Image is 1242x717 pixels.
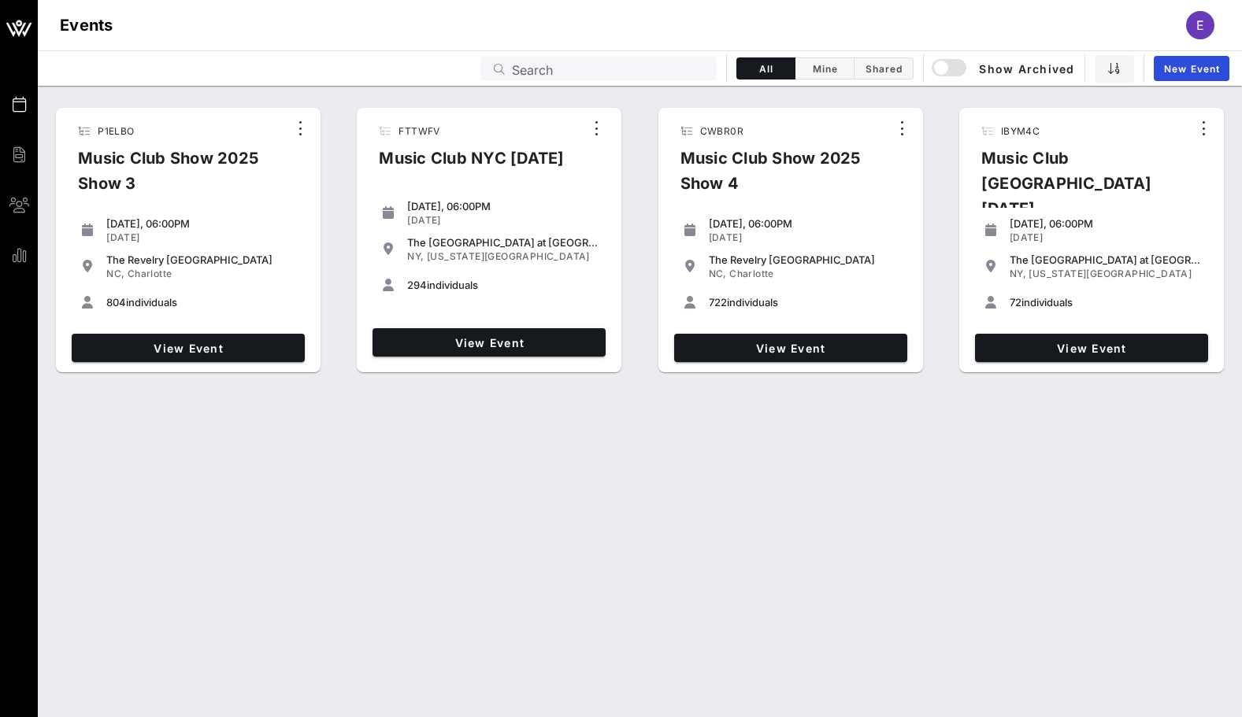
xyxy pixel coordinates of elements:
[1196,17,1204,33] span: E
[379,336,599,349] span: View Event
[674,334,907,362] a: View Event
[128,268,172,279] span: Charlotte
[709,296,901,309] div: individuals
[969,146,1191,234] div: Music Club [GEOGRAPHIC_DATA] [DATE]
[709,268,727,279] span: NC,
[668,146,890,209] div: Music Club Show 2025 Show 4
[106,253,298,266] div: The Revelry [GEOGRAPHIC_DATA]
[407,279,599,291] div: individuals
[1010,296,1021,309] span: 72
[373,328,606,357] a: View Event
[106,296,126,309] span: 804
[366,146,577,183] div: Music Club NYC [DATE]
[407,200,599,213] div: [DATE], 06:00PM
[106,268,124,279] span: NC,
[736,57,795,79] button: All
[106,231,298,244] div: [DATE]
[427,250,590,262] span: [US_STATE][GEOGRAPHIC_DATA]
[1001,125,1040,137] span: IBYM4C
[1010,217,1202,230] div: [DATE], 06:00PM
[1154,56,1229,81] a: New Event
[1163,63,1220,75] span: New Event
[1010,296,1202,309] div: individuals
[1186,11,1214,39] div: E
[407,214,599,227] div: [DATE]
[709,253,901,266] div: The Revelry [GEOGRAPHIC_DATA]
[795,57,855,79] button: Mine
[680,342,901,355] span: View Event
[729,268,774,279] span: Charlotte
[60,13,113,38] h1: Events
[709,296,727,309] span: 722
[934,59,1074,78] span: Show Archived
[709,217,901,230] div: [DATE], 06:00PM
[1010,253,1202,266] div: The [GEOGRAPHIC_DATA] at [GEOGRAPHIC_DATA]
[933,54,1075,83] button: Show Archived
[747,63,785,75] span: All
[106,296,298,309] div: individuals
[864,63,903,75] span: Shared
[78,342,298,355] span: View Event
[700,125,743,137] span: CWBR0R
[407,279,427,291] span: 294
[106,217,298,230] div: [DATE], 06:00PM
[1029,268,1192,279] span: [US_STATE][GEOGRAPHIC_DATA]
[709,231,901,244] div: [DATE]
[1010,268,1026,279] span: NY,
[65,146,287,209] div: Music Club Show 2025 Show 3
[805,63,844,75] span: Mine
[98,125,134,137] span: P1ELBO
[975,334,1208,362] a: View Event
[981,342,1202,355] span: View Event
[855,57,914,79] button: Shared
[407,250,424,262] span: NY,
[399,125,439,137] span: FTTWFV
[1010,231,1202,244] div: [DATE]
[72,334,305,362] a: View Event
[407,236,599,249] div: The [GEOGRAPHIC_DATA] at [GEOGRAPHIC_DATA]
